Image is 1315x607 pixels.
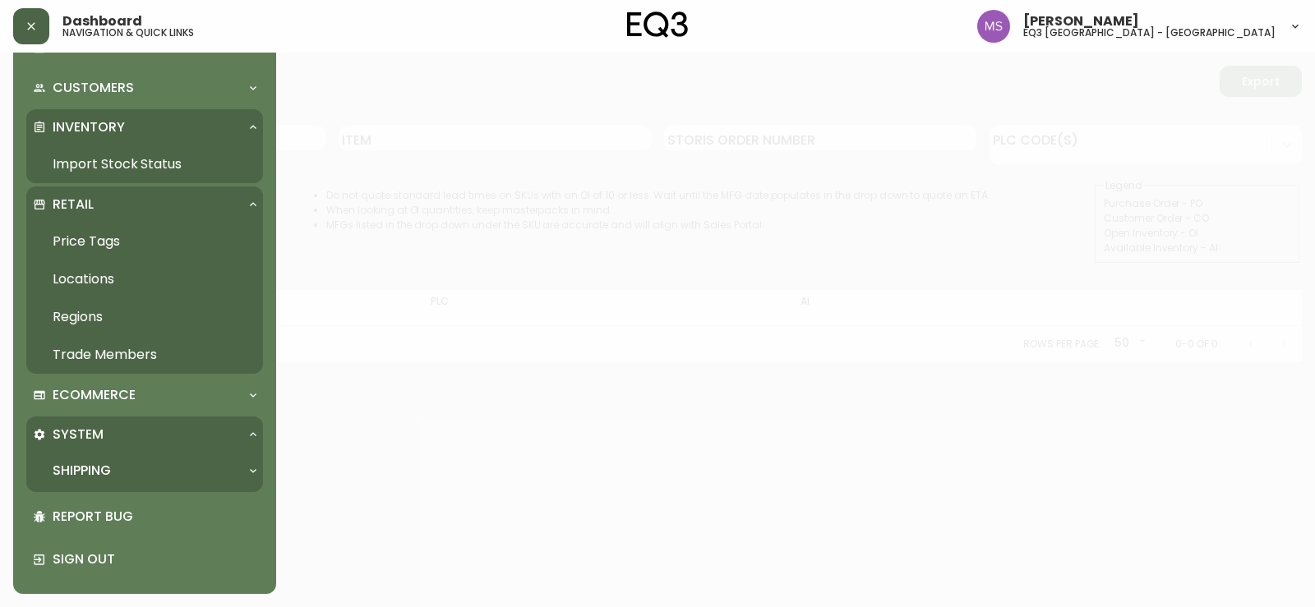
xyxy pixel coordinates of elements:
[53,79,134,97] p: Customers
[26,336,263,374] a: Trade Members
[627,11,688,38] img: logo
[26,495,263,538] div: Report Bug
[26,145,263,183] a: Import Stock Status
[53,195,94,214] p: Retail
[53,508,256,526] p: Report Bug
[977,10,1010,43] img: 1b6e43211f6f3cc0b0729c9049b8e7af
[26,538,263,581] div: Sign Out
[53,425,104,444] p: System
[26,377,263,413] div: Ecommerce
[26,453,263,489] div: Shipping
[62,15,142,28] span: Dashboard
[53,118,125,136] p: Inventory
[26,223,263,260] a: Price Tags
[53,386,136,404] p: Ecommerce
[26,416,263,453] div: System
[53,462,111,480] p: Shipping
[26,298,263,336] a: Regions
[26,186,263,223] div: Retail
[1023,28,1276,38] h5: eq3 [GEOGRAPHIC_DATA] - [GEOGRAPHIC_DATA]
[26,70,263,106] div: Customers
[53,550,256,568] p: Sign Out
[49,67,227,113] textarea: Tapis Lake Bleu 2.5 X 7'
[1023,15,1139,28] span: [PERSON_NAME]
[26,260,263,298] a: Locations
[26,109,263,145] div: Inventory
[62,28,194,38] h5: navigation & quick links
